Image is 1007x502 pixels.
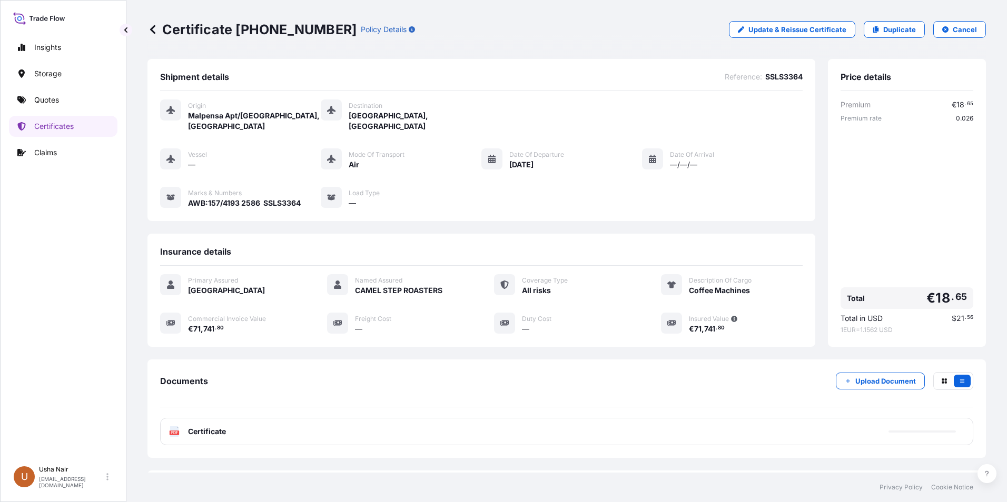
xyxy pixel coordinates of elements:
span: CAMEL STEP ROASTERS [355,285,442,296]
span: Shipment details [160,72,229,82]
span: —/—/— [670,159,697,170]
span: Description Of Cargo [689,276,752,285]
span: Insurance details [160,246,231,257]
a: Cookie Notice [931,483,973,491]
span: 80 [217,326,224,330]
span: € [952,101,956,108]
span: 1 EUR = 1.1562 USD [841,326,973,334]
span: Premium [841,99,871,110]
span: 741 [203,325,214,333]
span: Vessel [188,150,207,159]
span: Total in USD [841,313,883,324]
span: 18 [956,101,964,108]
span: 71 [694,325,702,333]
button: Cancel [933,21,986,38]
span: Insured Value [689,315,729,323]
span: [GEOGRAPHIC_DATA] [188,285,265,296]
span: , [201,325,203,333]
span: — [522,324,529,334]
span: 65 [955,294,967,300]
span: Primary Assured [188,276,238,285]
span: Named Assured [355,276,402,285]
a: Duplicate [864,21,925,38]
span: All risks [522,285,551,296]
span: — [355,324,362,334]
a: Claims [9,142,117,163]
a: Insights [9,37,117,58]
span: € [188,325,193,333]
p: Duplicate [883,24,916,35]
span: Coffee Machines [689,285,750,296]
span: . [215,326,216,330]
span: [GEOGRAPHIC_DATA], [GEOGRAPHIC_DATA] [349,111,481,132]
span: Malpensa Apt/[GEOGRAPHIC_DATA], [GEOGRAPHIC_DATA] [188,111,321,132]
span: Freight Cost [355,315,391,323]
span: Duty Cost [522,315,551,323]
p: Usha Nair [39,465,104,474]
p: Update & Reissue Certificate [748,24,846,35]
span: € [689,325,694,333]
span: Coverage Type [522,276,568,285]
a: Quotes [9,89,117,111]
button: Upload Document [836,373,925,389]
span: Documents [160,376,208,386]
span: € [926,292,935,305]
span: 21 [956,315,964,322]
span: 18 [935,292,950,305]
span: Air [349,159,359,170]
span: . [951,294,954,300]
span: 65 [967,102,973,106]
span: Premium rate [841,114,882,123]
span: Load Type [349,189,380,197]
span: . [716,326,717,330]
span: 741 [704,325,715,333]
span: Certificate [188,426,226,437]
span: , [702,325,704,333]
p: Upload Document [855,376,916,386]
span: 80 [718,326,725,330]
span: 56 [967,316,973,319]
a: Certificates [9,116,117,137]
p: Claims [34,147,57,158]
span: Commercial Invoice Value [188,315,266,323]
p: Cancel [953,24,977,35]
span: SSLS3364 [765,72,803,82]
span: Marks & Numbers [188,189,242,197]
p: Certificate [PHONE_NUMBER] [147,21,357,38]
span: [DATE] [509,159,534,170]
p: Certificates [34,121,74,132]
span: Price details [841,72,891,82]
span: Date of Departure [509,150,564,159]
span: — [349,198,356,208]
a: Storage [9,63,117,84]
span: Origin [188,102,206,110]
p: Quotes [34,95,59,105]
span: Reference : [725,72,762,82]
span: 0.026 [956,114,973,123]
a: Update & Reissue Certificate [729,21,855,38]
span: 71 [193,325,201,333]
span: — [188,159,195,170]
p: [EMAIL_ADDRESS][DOMAIN_NAME] [39,476,104,488]
span: . [965,102,966,106]
span: Date of Arrival [670,150,714,159]
p: Insights [34,42,61,53]
span: AWB:157/4193 2586 SSLS3364 [188,198,301,208]
text: PDF [171,431,178,435]
span: Total [847,293,865,304]
span: Destination [349,102,382,110]
span: . [965,316,966,319]
p: Policy Details [361,24,407,35]
p: Storage [34,68,62,79]
span: U [21,471,28,482]
span: Mode of Transport [349,150,404,159]
a: Privacy Policy [880,483,923,491]
span: $ [952,315,956,322]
